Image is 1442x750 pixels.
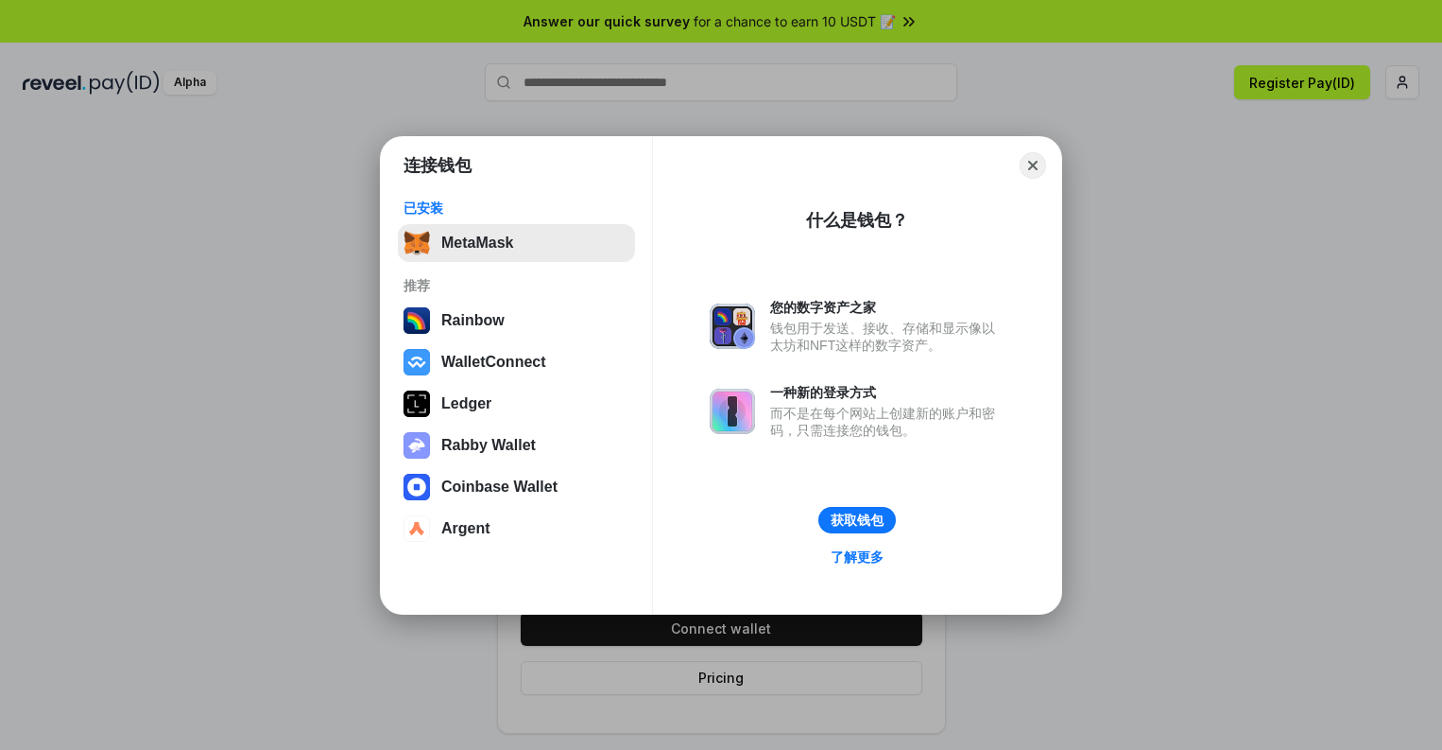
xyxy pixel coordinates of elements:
button: 获取钱包 [818,507,896,533]
div: 钱包用于发送、接收、存储和显示像以太坊和NFT这样的数字资产。 [770,320,1004,354]
img: svg+xml,%3Csvg%20width%3D%2228%22%20height%3D%2228%22%20viewBox%3D%220%200%2028%2028%22%20fill%3D... [403,349,430,375]
div: Coinbase Wallet [441,479,558,496]
a: 了解更多 [819,545,895,569]
img: svg+xml,%3Csvg%20width%3D%2228%22%20height%3D%2228%22%20viewBox%3D%220%200%2028%2028%22%20fill%3D... [403,515,430,542]
div: 什么是钱包？ [806,209,908,232]
button: Argent [398,510,635,548]
img: svg+xml,%3Csvg%20xmlns%3D%22http%3A%2F%2Fwww.w3.org%2F2000%2Fsvg%22%20fill%3D%22none%22%20viewBox... [710,389,755,434]
div: 您的数字资产之家 [770,299,1004,316]
div: WalletConnect [441,354,546,371]
img: svg+xml,%3Csvg%20fill%3D%22none%22%20height%3D%2233%22%20viewBox%3D%220%200%2035%2033%22%20width%... [403,230,430,256]
img: svg+xml,%3Csvg%20width%3D%22120%22%20height%3D%22120%22%20viewBox%3D%220%200%20120%20120%22%20fil... [403,307,430,334]
img: svg+xml,%3Csvg%20xmlns%3D%22http%3A%2F%2Fwww.w3.org%2F2000%2Fsvg%22%20width%3D%2228%22%20height%3... [403,391,430,417]
button: Rainbow [398,302,635,340]
button: Rabby Wallet [398,427,635,464]
div: 而不是在每个网站上创建新的账户和密码，只需连接您的钱包。 [770,405,1004,439]
h1: 连接钱包 [403,154,472,177]
div: 已安装 [403,200,629,217]
img: svg+xml,%3Csvg%20xmlns%3D%22http%3A%2F%2Fwww.w3.org%2F2000%2Fsvg%22%20fill%3D%22none%22%20viewBox... [403,432,430,459]
div: Rabby Wallet [441,437,536,454]
button: Close [1020,152,1046,179]
div: MetaMask [441,235,513,252]
div: Rainbow [441,312,505,329]
div: Argent [441,520,490,537]
img: svg+xml,%3Csvg%20xmlns%3D%22http%3A%2F%2Fwww.w3.org%2F2000%2Fsvg%22%20fill%3D%22none%22%20viewBox... [710,304,755,349]
div: 一种新的登录方式 [770,384,1004,401]
button: WalletConnect [398,343,635,381]
button: Ledger [398,385,635,423]
div: 推荐 [403,277,629,294]
div: 获取钱包 [831,512,884,529]
div: Ledger [441,395,491,412]
button: Coinbase Wallet [398,468,635,506]
button: MetaMask [398,224,635,262]
div: 了解更多 [831,549,884,566]
img: svg+xml,%3Csvg%20width%3D%2228%22%20height%3D%2228%22%20viewBox%3D%220%200%2028%2028%22%20fill%3D... [403,474,430,500]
